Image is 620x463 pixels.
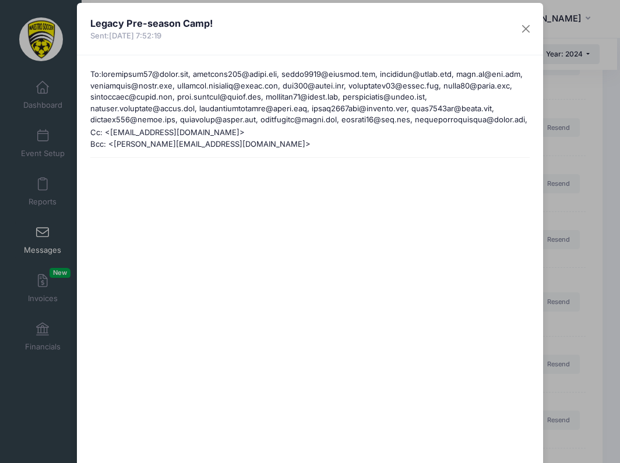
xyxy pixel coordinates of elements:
div: Cc: <[EMAIL_ADDRESS][DOMAIN_NAME]> [84,127,536,139]
span: loremipsum57@dolor.sit, ametcons205@adipi.eli, seddo9919@eiusmod.tem, incididun@utlab.etd, magn.a... [90,69,530,431]
span: Sent: [90,30,213,42]
div: Bcc: <[PERSON_NAME][EMAIL_ADDRESS][DOMAIN_NAME]> [84,139,536,150]
button: Close [516,19,537,40]
span: [DATE] 7:52:19 [109,31,161,40]
h4: Legacy Pre-season Camp! [90,16,213,30]
div: To: [84,69,536,127]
